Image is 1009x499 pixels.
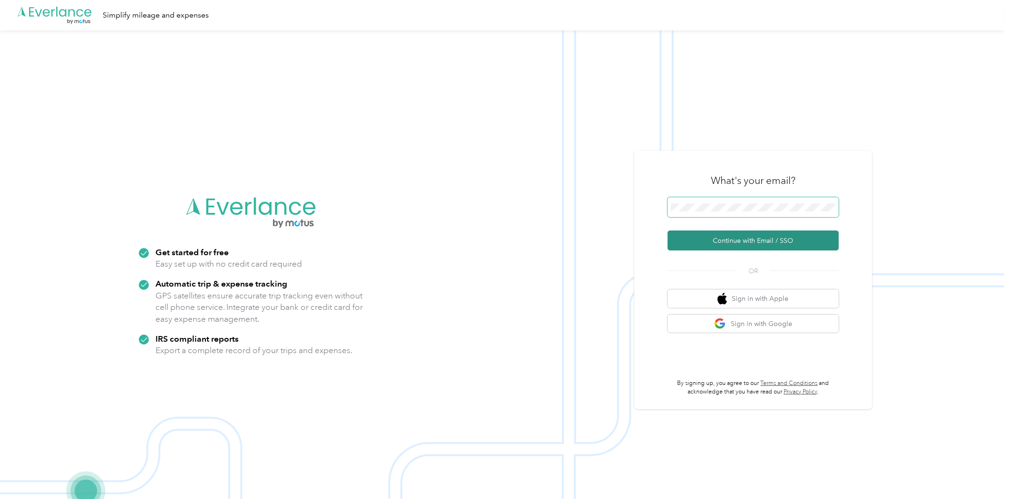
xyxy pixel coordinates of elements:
[155,345,352,356] p: Export a complete record of your trips and expenses.
[103,10,209,21] div: Simplify mileage and expenses
[711,174,796,187] h3: What's your email?
[155,247,229,257] strong: Get started for free
[155,258,302,270] p: Easy set up with no credit card required
[668,230,839,250] button: Continue with Email / SSO
[714,318,726,330] img: google logo
[737,266,770,276] span: OR
[155,278,287,288] strong: Automatic trip & expense tracking
[668,289,839,308] button: apple logoSign in with Apple
[668,379,839,396] p: By signing up, you agree to our and acknowledge that you have read our .
[956,446,1009,499] iframe: Everlance-gr Chat Button Frame
[718,293,727,305] img: apple logo
[155,290,363,325] p: GPS satellites ensure accurate trip tracking even without cell phone service. Integrate your bank...
[668,315,839,333] button: google logoSign in with Google
[155,334,239,344] strong: IRS compliant reports
[761,380,818,387] a: Terms and Conditions
[784,388,817,395] a: Privacy Policy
